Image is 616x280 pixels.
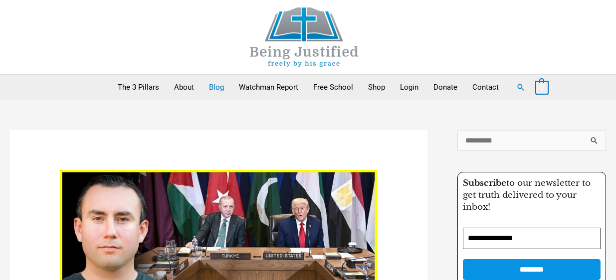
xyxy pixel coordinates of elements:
a: Donate [426,75,465,100]
a: Contact [465,75,506,100]
a: Shop [361,75,393,100]
a: Login [393,75,426,100]
img: Being Justified [229,7,379,67]
nav: Primary Site Navigation [110,75,506,100]
span: 0 [540,84,544,91]
span: to our newsletter to get truth delivered to your inbox! [463,178,591,212]
input: Email Address * [463,228,601,249]
a: Search button [516,83,525,92]
a: Blog [202,75,231,100]
a: Read: Will Trump end the Gaza war? [60,254,377,263]
a: View Shopping Cart, empty [535,83,549,92]
strong: Subscribe [463,178,506,188]
a: The 3 Pillars [110,75,167,100]
a: About [167,75,202,100]
a: Watchman Report [231,75,306,100]
a: Free School [306,75,361,100]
